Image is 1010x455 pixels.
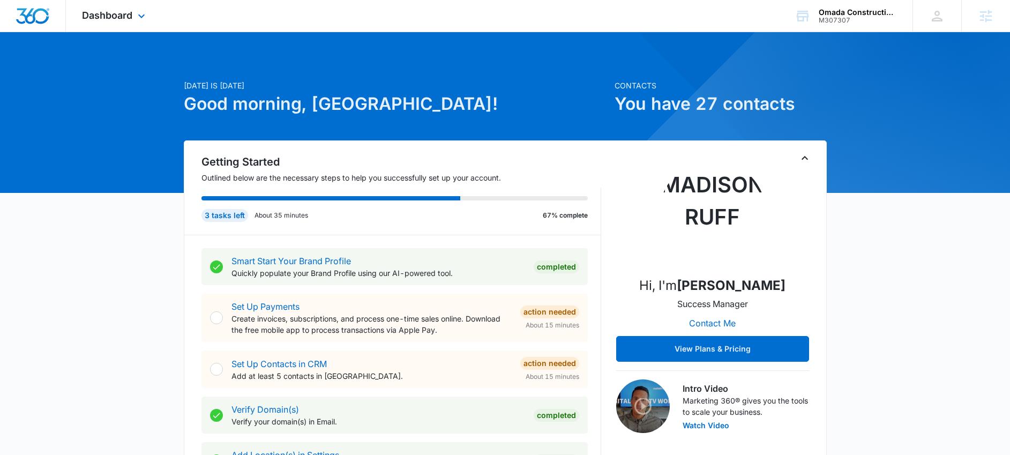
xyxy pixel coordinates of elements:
[231,404,299,415] a: Verify Domain(s)
[520,305,579,318] div: Action Needed
[798,152,811,165] button: Toggle Collapse
[231,313,512,335] p: Create invoices, subscriptions, and process one-time sales online. Download the free mobile app t...
[231,359,327,369] a: Set Up Contacts in CRM
[678,310,746,336] button: Contact Me
[616,336,809,362] button: View Plans & Pricing
[255,211,308,220] p: About 35 minutes
[616,379,670,433] img: Intro Video
[17,28,26,36] img: website_grey.svg
[184,80,608,91] p: [DATE] is [DATE]
[683,395,809,417] p: Marketing 360® gives you the tools to scale your business.
[543,211,588,220] p: 67% complete
[526,320,579,330] span: About 15 minutes
[819,8,897,17] div: account name
[683,422,729,429] button: Watch Video
[819,17,897,24] div: account id
[683,382,809,395] h3: Intro Video
[41,63,96,70] div: Domain Overview
[615,91,827,117] h1: You have 27 contacts
[520,357,579,370] div: Action Needed
[29,62,38,71] img: tab_domain_overview_orange.svg
[659,160,766,267] img: Madison Ruff
[17,17,26,26] img: logo_orange.svg
[107,62,115,71] img: tab_keywords_by_traffic_grey.svg
[526,372,579,382] span: About 15 minutes
[28,28,118,36] div: Domain: [DOMAIN_NAME]
[231,370,512,382] p: Add at least 5 contacts in [GEOGRAPHIC_DATA].
[639,276,785,295] p: Hi, I'm
[201,209,248,222] div: 3 tasks left
[677,278,785,293] strong: [PERSON_NAME]
[231,256,351,266] a: Smart Start Your Brand Profile
[231,301,300,312] a: Set Up Payments
[30,17,53,26] div: v 4.0.25
[534,409,579,422] div: Completed
[231,267,525,279] p: Quickly populate your Brand Profile using our AI-powered tool.
[82,10,132,21] span: Dashboard
[184,91,608,117] h1: Good morning, [GEOGRAPHIC_DATA]!
[615,80,827,91] p: Contacts
[118,63,181,70] div: Keywords by Traffic
[677,297,748,310] p: Success Manager
[534,260,579,273] div: Completed
[231,416,525,427] p: Verify your domain(s) in Email.
[201,154,601,170] h2: Getting Started
[201,172,601,183] p: Outlined below are the necessary steps to help you successfully set up your account.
